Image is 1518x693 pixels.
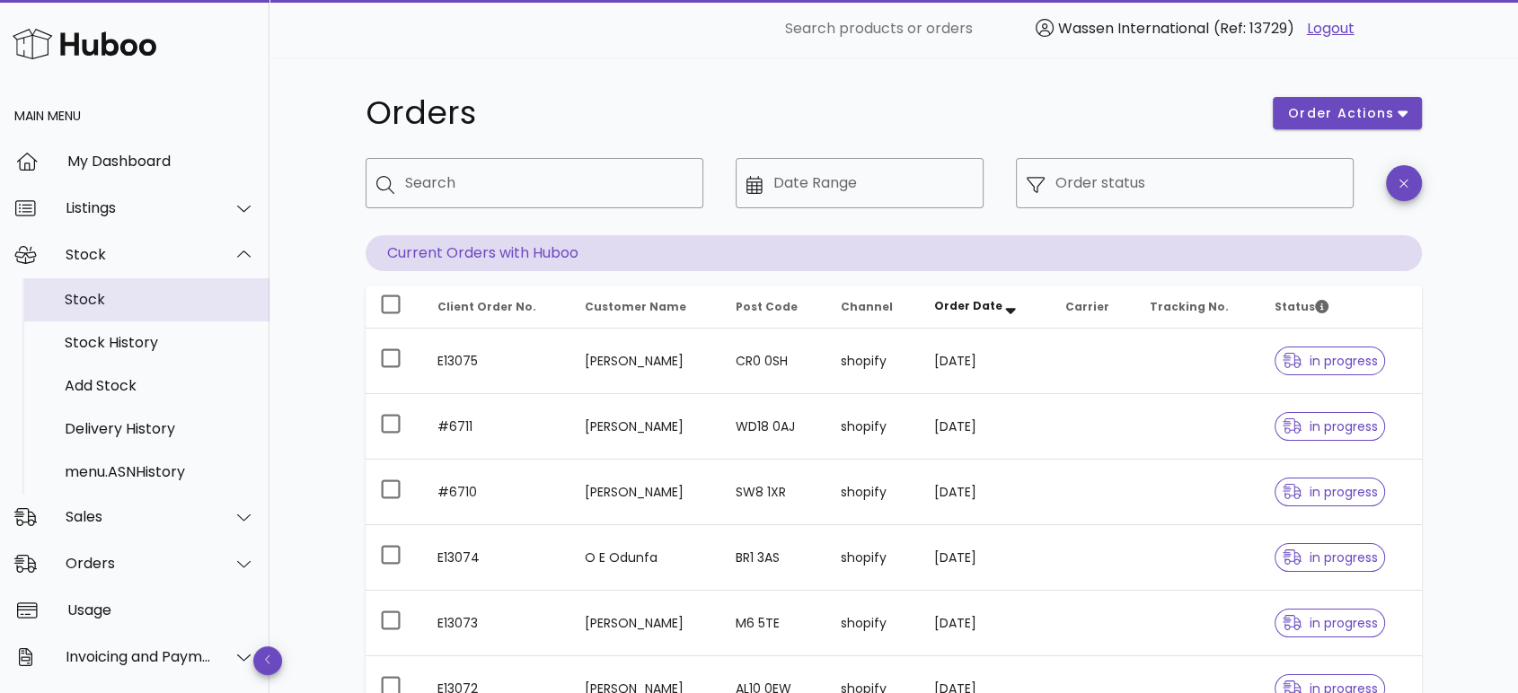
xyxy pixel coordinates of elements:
[65,334,255,351] div: Stock History
[423,285,570,329] th: Client Order No.
[65,377,255,394] div: Add Stock
[13,24,156,63] img: Huboo Logo
[65,291,255,308] div: Stock
[1287,104,1395,123] span: order actions
[66,508,212,525] div: Sales
[1283,551,1378,564] span: in progress
[437,299,536,314] span: Client Order No.
[67,601,255,618] div: Usage
[920,460,1051,525] td: [DATE]
[826,460,920,525] td: shopify
[826,394,920,460] td: shopify
[65,420,255,437] div: Delivery History
[920,285,1051,329] th: Order Date: Sorted descending. Activate to remove sorting.
[826,591,920,656] td: shopify
[721,460,826,525] td: SW8 1XR
[721,591,826,656] td: M6 5TE
[570,329,721,394] td: [PERSON_NAME]
[66,555,212,572] div: Orders
[423,525,570,591] td: E13074
[736,299,798,314] span: Post Code
[920,525,1051,591] td: [DATE]
[920,591,1051,656] td: [DATE]
[1058,18,1209,39] span: Wassen International
[721,285,826,329] th: Post Code
[1260,285,1422,329] th: Status
[423,460,570,525] td: #6710
[1283,420,1378,433] span: in progress
[1065,299,1109,314] span: Carrier
[423,394,570,460] td: #6711
[1283,617,1378,629] span: in progress
[570,394,721,460] td: [PERSON_NAME]
[366,235,1422,271] p: Current Orders with Huboo
[1275,299,1328,314] span: Status
[1307,18,1355,39] a: Logout
[1214,18,1294,39] span: (Ref: 13729)
[920,394,1051,460] td: [DATE]
[585,299,686,314] span: Customer Name
[65,463,255,480] div: menu.ASNHistory
[1273,97,1422,129] button: order actions
[920,329,1051,394] td: [DATE]
[1135,285,1260,329] th: Tracking No.
[934,298,1002,313] span: Order Date
[826,329,920,394] td: shopify
[721,525,826,591] td: BR1 3AS
[1150,299,1229,314] span: Tracking No.
[721,329,826,394] td: CR0 0SH
[1051,285,1135,329] th: Carrier
[423,329,570,394] td: E13075
[67,153,255,170] div: My Dashboard
[366,97,1251,129] h1: Orders
[570,460,721,525] td: [PERSON_NAME]
[66,199,212,216] div: Listings
[826,285,920,329] th: Channel
[423,591,570,656] td: E13073
[66,246,212,263] div: Stock
[570,285,721,329] th: Customer Name
[841,299,893,314] span: Channel
[570,525,721,591] td: O E Odunfa
[66,648,212,665] div: Invoicing and Payments
[721,394,826,460] td: WD18 0AJ
[1283,355,1378,367] span: in progress
[826,525,920,591] td: shopify
[1283,486,1378,498] span: in progress
[570,591,721,656] td: [PERSON_NAME]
